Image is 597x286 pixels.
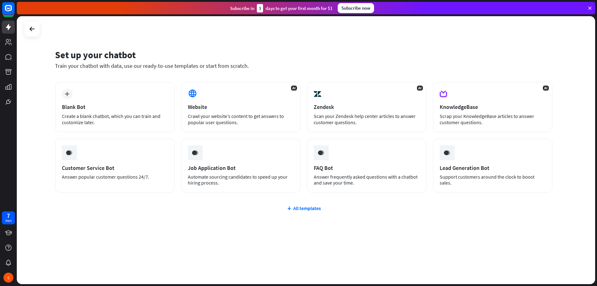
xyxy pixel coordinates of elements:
[2,211,15,224] a: 7 days
[5,218,12,223] div: days
[230,4,333,12] div: Subscribe in days to get your first month for $1
[338,3,374,13] div: Subscribe now
[257,4,263,12] div: 3
[3,273,13,283] div: C
[7,213,10,218] div: 7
